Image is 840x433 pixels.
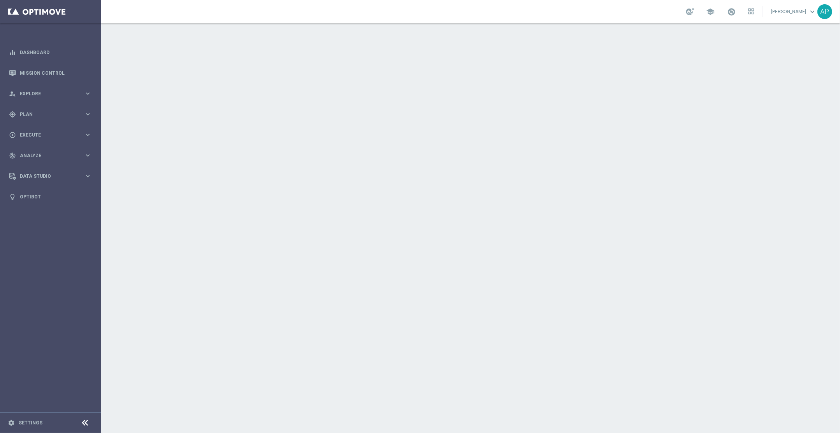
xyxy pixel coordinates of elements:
[20,186,92,207] a: Optibot
[9,111,84,118] div: Plan
[9,194,92,200] button: lightbulb Optibot
[706,7,715,16] span: school
[20,133,84,137] span: Execute
[9,91,92,97] button: person_search Explore keyboard_arrow_right
[84,152,92,159] i: keyboard_arrow_right
[9,90,16,97] i: person_search
[9,186,92,207] div: Optibot
[9,131,16,138] i: play_circle_outline
[9,173,84,180] div: Data Studio
[20,112,84,117] span: Plan
[20,42,92,63] a: Dashboard
[9,49,92,56] button: equalizer Dashboard
[19,421,42,425] a: Settings
[808,7,817,16] span: keyboard_arrow_down
[9,111,92,117] button: gps_fixed Plan keyboard_arrow_right
[20,174,84,179] span: Data Studio
[84,131,92,138] i: keyboard_arrow_right
[9,63,92,83] div: Mission Control
[20,91,84,96] span: Explore
[770,6,817,18] a: [PERSON_NAME]keyboard_arrow_down
[9,70,92,76] button: Mission Control
[9,193,16,200] i: lightbulb
[84,110,92,118] i: keyboard_arrow_right
[20,63,92,83] a: Mission Control
[9,153,92,159] button: track_changes Analyze keyboard_arrow_right
[8,419,15,426] i: settings
[817,4,832,19] div: AP
[9,111,16,118] i: gps_fixed
[9,90,84,97] div: Explore
[9,152,84,159] div: Analyze
[9,131,84,138] div: Execute
[84,172,92,180] i: keyboard_arrow_right
[9,173,92,179] button: Data Studio keyboard_arrow_right
[9,42,92,63] div: Dashboard
[9,49,16,56] i: equalizer
[20,153,84,158] span: Analyze
[9,132,92,138] button: play_circle_outline Execute keyboard_arrow_right
[84,90,92,97] i: keyboard_arrow_right
[9,152,16,159] i: track_changes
